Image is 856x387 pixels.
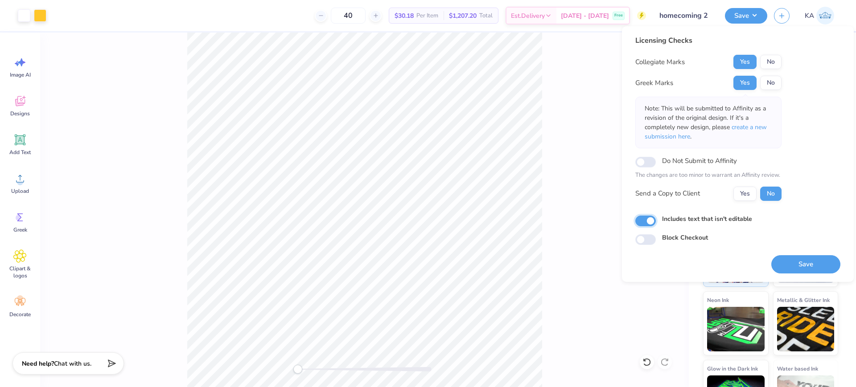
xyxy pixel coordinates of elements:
div: Accessibility label [293,365,302,374]
span: Metallic & Glitter Ink [777,295,830,305]
span: $30.18 [395,11,414,20]
span: Chat with us. [54,359,91,368]
div: Licensing Checks [635,35,782,46]
button: Save [725,8,767,24]
strong: Need help? [22,359,54,368]
a: KA [801,7,838,24]
button: No [760,55,782,69]
button: Save [771,255,840,273]
span: Neon Ink [707,295,729,305]
span: Decorate [9,311,31,318]
div: Collegiate Marks [635,57,685,67]
img: Kate Agsalon [816,7,834,24]
span: Per Item [416,11,438,20]
span: Image AI [10,71,31,78]
span: [DATE] - [DATE] [561,11,609,20]
label: Includes text that isn't editable [662,214,752,224]
span: Add Text [9,149,31,156]
div: Greek Marks [635,78,673,88]
input: – – [331,8,366,24]
button: No [760,187,782,201]
span: Designs [10,110,30,117]
span: Water based Ink [777,364,818,373]
label: Block Checkout [662,233,708,242]
button: Yes [733,55,757,69]
span: $1,207.20 [449,11,477,20]
p: The changes are too minor to warrant an Affinity review. [635,171,782,180]
span: KA [805,11,814,21]
img: Metallic & Glitter Ink [777,307,835,351]
div: Send a Copy to Client [635,188,700,199]
button: No [760,76,782,90]
span: Clipart & logos [5,265,35,279]
span: Est. Delivery [511,11,545,20]
input: Untitled Design [653,7,718,24]
img: Neon Ink [707,307,765,351]
p: Note: This will be submitted to Affinity as a revision of the original design. If it's a complete... [645,104,772,141]
button: Yes [733,76,757,90]
label: Do Not Submit to Affinity [662,155,737,167]
span: Glow in the Dark Ink [707,364,758,373]
button: Yes [733,187,757,201]
span: Free [614,12,623,19]
span: Greek [13,226,27,233]
span: Upload [11,187,29,195]
span: Total [479,11,493,20]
